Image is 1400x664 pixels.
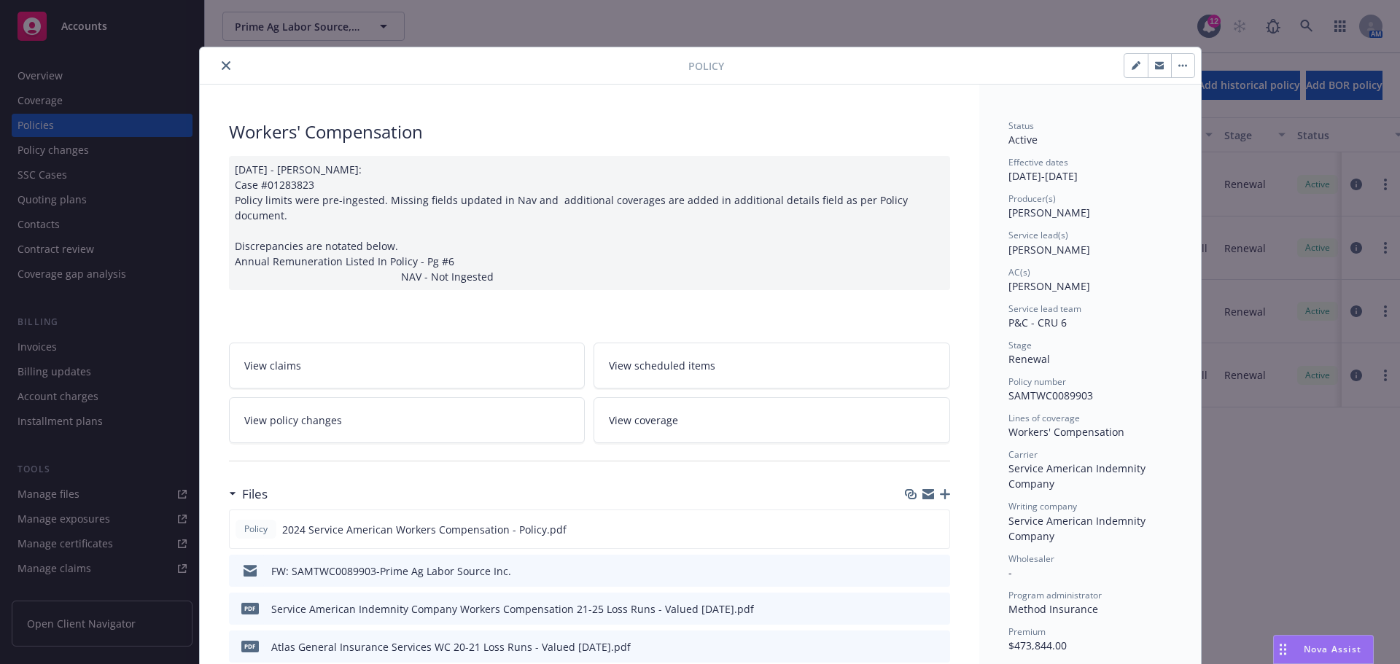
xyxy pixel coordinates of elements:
a: View coverage [594,397,950,443]
button: preview file [931,639,944,655]
span: View scheduled items [609,358,715,373]
span: Effective dates [1008,156,1068,168]
span: SAMTWC0089903 [1008,388,1093,402]
button: preview file [930,522,944,537]
a: View policy changes [229,397,586,443]
span: P&C - CRU 6 [1008,316,1067,329]
button: download file [908,563,919,579]
span: Writing company [1008,500,1077,512]
span: pdf [241,603,259,614]
div: Atlas General Insurance Services WC 20-21 Loss Runs - Valued [DATE].pdf [271,639,631,655]
span: Carrier [1008,448,1038,461]
span: View coverage [609,413,678,428]
span: Service lead(s) [1008,229,1068,241]
div: Service American Indemnity Company Workers Compensation 21-25 Loss Runs - Valued [DATE].pdf [271,601,754,617]
span: [PERSON_NAME] [1008,279,1090,293]
span: - [1008,566,1012,579]
span: pdf [241,641,259,652]
a: View scheduled items [594,343,950,388]
span: Policy [241,523,271,536]
button: download file [908,601,919,617]
span: Nova Assist [1304,643,1361,655]
button: download file [908,639,919,655]
span: Producer(s) [1008,192,1056,205]
h3: Files [242,485,268,504]
span: Status [1008,120,1034,132]
span: View claims [244,358,301,373]
span: Renewal [1008,352,1050,366]
span: Service lead team [1008,302,1081,315]
div: Files [229,485,268,504]
div: [DATE] - [DATE] [1008,156,1172,184]
button: preview file [931,563,944,579]
div: [DATE] - [PERSON_NAME]: Case #01283823 Policy limits were pre-ingested. Missing fields updated in... [229,156,950,290]
span: Workers' Compensation [1008,425,1124,439]
span: [PERSON_NAME] [1008,206,1090,219]
span: Lines of coverage [1008,412,1080,424]
button: Nova Assist [1273,635,1374,664]
span: Policy [688,58,724,74]
span: Policy number [1008,375,1066,388]
button: download file [907,522,919,537]
span: Wholesaler [1008,552,1054,565]
span: Program administrator [1008,589,1102,601]
span: AC(s) [1008,266,1030,278]
a: View claims [229,343,586,388]
span: [PERSON_NAME] [1008,243,1090,257]
span: Stage [1008,339,1032,351]
span: Service American Indemnity Company [1008,461,1148,491]
span: View policy changes [244,413,342,428]
span: $473,844.00 [1008,638,1067,652]
span: Premium [1008,625,1046,638]
span: Active [1008,133,1038,147]
button: close [217,57,235,74]
span: Service American Indemnity Company [1008,514,1148,543]
button: preview file [931,601,944,617]
div: Workers' Compensation [229,120,950,144]
span: 2024 Service American Workers Compensation - Policy.pdf [282,522,567,537]
span: Method Insurance [1008,602,1098,616]
div: FW: SAMTWC0089903-Prime Ag Labor Source Inc. [271,563,511,579]
div: Drag to move [1274,636,1292,663]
